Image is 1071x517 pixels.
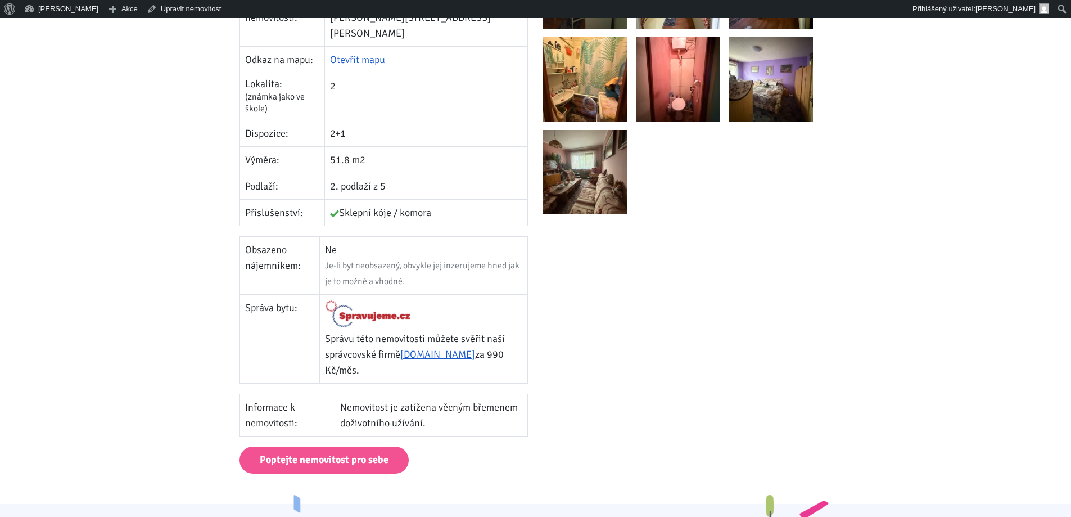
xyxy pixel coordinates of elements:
[335,394,528,436] td: Nemovitost je zatížena věcným břemenem doživotního užívání.
[245,91,305,115] span: (známka jako ve škole)
[240,147,325,173] td: Výměra:
[324,73,527,120] td: 2
[240,237,320,295] td: Obsazeno nájemníkem:
[324,200,527,226] td: Sklepní kóje / komora
[330,53,385,66] a: Otevřít mapu
[240,394,335,436] td: Informace k nemovitosti:
[240,120,325,147] td: Dispozice:
[320,237,528,295] td: Ne
[239,447,409,474] a: Poptejte nemovitost pro sebe
[324,120,527,147] td: 2+1
[325,258,522,289] div: Je-li byt neobsazený, obvykle jej inzerujeme hned jak je to možné a vhodné.
[240,73,325,120] td: Lokalita:
[324,173,527,200] td: 2. podlaží z 5
[400,348,475,361] a: [DOMAIN_NAME]
[240,173,325,200] td: Podlaží:
[324,147,527,173] td: 51.8 m2
[240,200,325,226] td: Příslušenství:
[325,300,411,328] img: Logo Spravujeme.cz
[975,5,1036,13] span: [PERSON_NAME]
[240,47,325,73] td: Odkaz na mapu:
[325,331,522,378] p: Správu této nemovitosti můžete svěřit naší správcovské firmě za 990 Kč/měs.
[240,295,320,384] td: Správa bytu:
